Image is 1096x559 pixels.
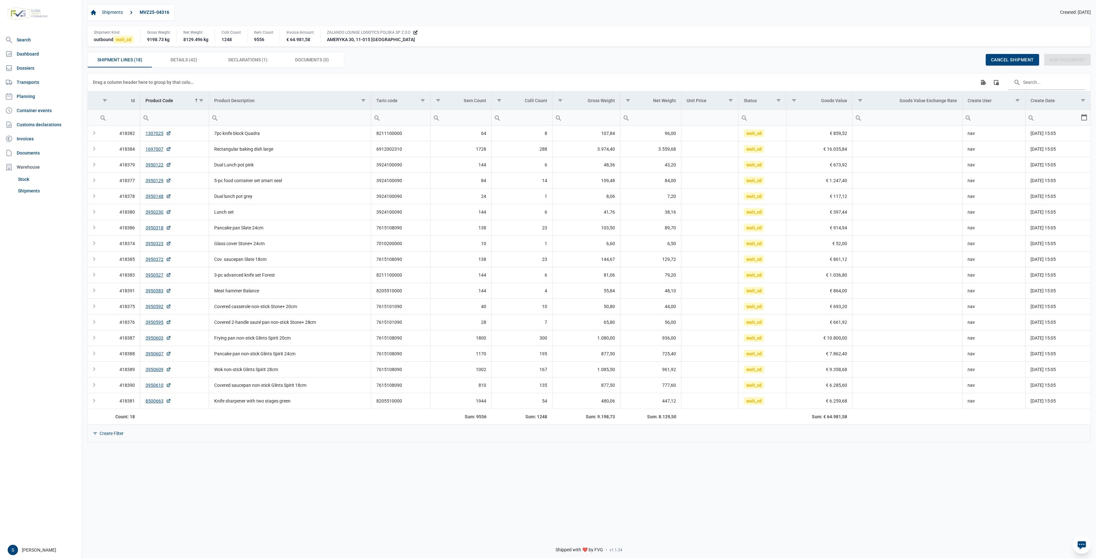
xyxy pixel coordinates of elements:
td: 418390 [97,377,140,393]
td: nav [962,346,1025,361]
a: Planning [3,90,79,103]
span: Show filter options for column 'Taric code' [420,98,425,103]
td: 50,80 [552,298,620,314]
div: Create Filter [100,430,124,436]
td: Expand [88,157,97,173]
td: 418388 [97,346,140,361]
td: 418380 [97,204,140,220]
div: Search box [853,110,864,125]
td: 65,80 [552,314,620,330]
td: 3.974,40 [552,141,620,157]
td: 7010200000 [371,235,431,251]
td: Frying pan non-stick Glints Spirit 20cm [209,330,371,346]
td: Expand [88,346,97,361]
td: 6,60 [552,235,620,251]
div: 9198.73 kg [147,36,170,43]
td: 810 [431,377,492,393]
td: 1944 [431,393,492,409]
td: Expand [88,141,97,157]
td: 418381 [97,393,140,409]
td: nav [962,314,1025,330]
td: Filter cell [1025,110,1091,125]
div: S [8,545,18,555]
td: nav [962,204,1025,220]
td: 44,00 [620,298,681,314]
div: Search box [963,110,974,125]
a: Invoices [3,132,79,145]
td: 8205510000 [371,393,431,409]
td: Column Colli Count [492,92,552,110]
td: 6912002310 [371,141,431,157]
td: nav [962,126,1025,141]
div: 9556 [254,36,273,43]
td: nav [962,188,1025,204]
div: Item Count Sum: 9556 [436,413,487,420]
td: Dual Lunch pot pink [209,157,371,173]
td: Filter cell [620,110,681,125]
td: 7615108090 [371,377,431,393]
span: Documents (0) [295,56,329,64]
td: 3924100090 [371,204,431,220]
td: 48,10 [620,283,681,298]
a: 3950603 [145,335,171,341]
td: nav [962,361,1025,377]
td: 40 [431,298,492,314]
td: Cov. saucepan Slate 18cm [209,251,371,267]
td: 7615108090 [371,330,431,346]
a: Customs declarations [3,118,79,131]
td: Column Unit Price [681,92,739,110]
a: 3950609 [145,366,171,373]
a: 8500663 [145,398,171,404]
td: 144,67 [552,251,620,267]
input: Filter cell [1026,110,1081,125]
input: Filter cell [963,110,1025,125]
td: Expand [88,126,97,141]
a: Search [3,33,79,46]
td: Filter cell [853,110,962,125]
td: Pancake pan non-stick Glints Spirit 24cm [209,346,371,361]
span: Show filter options for column 'Product Code' [199,98,204,103]
td: 144 [431,204,492,220]
td: 1 [492,235,552,251]
td: Filter cell [97,110,140,125]
td: 4 [492,283,552,298]
td: Meat hammer Balance [209,283,371,298]
td: Filter cell [371,110,431,125]
td: Rectangular baking dish large [209,141,371,157]
div: 1248 [222,36,241,43]
a: 3950372 [145,256,171,262]
td: 936,00 [620,330,681,346]
td: 7 [492,314,552,330]
a: 3950527 [145,272,171,278]
td: 300 [492,330,552,346]
div: Cancel shipment [986,54,1039,66]
td: Expand [88,173,97,188]
td: 54 [492,393,552,409]
span: Show filter options for column 'Id' [102,98,107,103]
td: 79,20 [620,267,681,283]
td: Column Status [739,92,786,110]
div: Colli Count Sum: 1248 [497,413,547,420]
td: Expand [88,393,97,409]
div: Search box [1026,110,1037,125]
td: Column Goods Value [786,92,853,110]
a: Shipments [99,7,126,18]
input: Filter cell [492,110,552,125]
td: nav [962,141,1025,157]
div: Search box [553,110,564,125]
td: 3924100090 [371,188,431,204]
td: Expand [88,204,97,220]
td: 167 [492,361,552,377]
input: Filter cell [786,110,852,125]
td: Column Create Date [1025,92,1091,110]
div: Search box [492,110,503,125]
td: 28 [431,314,492,330]
div: Search box [739,110,750,125]
td: Expand [88,235,97,251]
td: 480,06 [552,393,620,409]
td: Filter cell [962,110,1025,125]
td: Expand [88,220,97,235]
td: 23 [492,220,552,235]
a: MVZ25-04316 [137,7,172,18]
td: Expand [88,188,97,204]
